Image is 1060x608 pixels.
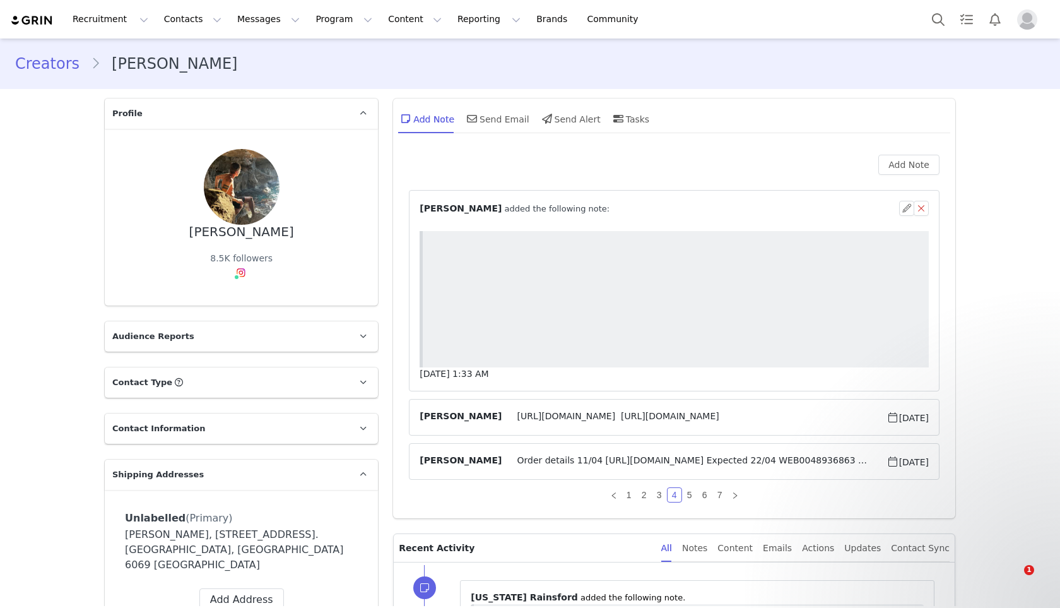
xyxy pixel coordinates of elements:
a: 1 [622,488,636,502]
span: Contact Information [112,422,205,435]
img: b5c9c8c9-5ca6-4b93-a25b-adf73e5fa841.jpg [204,149,280,225]
i: icon: right [731,492,739,499]
p: Recent Activity [399,534,651,562]
a: 3 [652,488,666,502]
div: Tasks [611,104,650,134]
span: Shipping Addresses [112,468,204,481]
div: Notes [682,534,707,563]
button: Add Note [878,155,939,175]
li: 6 [697,487,712,503]
span: [PERSON_NAME] [420,454,502,469]
button: Recruitment [65,5,156,33]
div: [PERSON_NAME], [STREET_ADDRESS]. [GEOGRAPHIC_DATA], [GEOGRAPHIC_DATA] 6069 [GEOGRAPHIC_DATA] [125,527,358,573]
img: grin logo [10,15,54,27]
span: (Primary) [185,512,232,524]
li: 3 [652,487,667,503]
div: Add Note [398,104,454,134]
span: [PERSON_NAME] [420,203,502,213]
span: [DATE] [886,410,929,425]
span: [DATE] [886,454,929,469]
a: 6 [698,488,712,502]
button: Notifications [981,5,1009,33]
span: [URL][DOMAIN_NAME] [URL][DOMAIN_NAME] [502,410,886,425]
span: ⁨ ⁩ added the following note: [420,202,609,215]
img: instagram.svg [236,268,246,278]
img: placeholder-profile.jpg [1017,9,1037,30]
span: Profile [112,107,143,120]
li: 4 [667,487,682,503]
li: 2 [637,487,652,503]
a: Community [580,5,652,33]
div: [PERSON_NAME] [189,225,294,239]
span: [DATE] 1:33 AM [420,369,488,379]
a: Creators [15,52,91,75]
a: 5 [683,488,697,502]
button: Reporting [450,5,528,33]
span: [PERSON_NAME] [420,410,502,425]
span: Unlabelled [125,512,185,524]
button: Profile [1010,9,1050,30]
div: Send Alert [539,104,601,134]
a: Brands [529,5,579,33]
p: ⁨ ⁩ ⁨added⁩ the following note. [471,591,924,604]
span: Audience Reports [112,330,194,343]
div: Send Email [464,104,529,134]
span: Order details 11/04 [URL][DOMAIN_NAME] Expected 22/04 WEB0048936863 20339297-02 NIKE Nike Sportsw... [502,454,886,469]
button: Messages [230,5,307,33]
span: [US_STATE] Rainsford [471,592,578,602]
a: Tasks [953,5,980,33]
a: 2 [637,488,651,502]
button: Search [924,5,952,33]
i: icon: left [610,492,618,499]
iframe: Intercom notifications message [795,486,1047,574]
div: Emails [763,534,792,563]
div: Content [717,534,753,563]
iframe: Intercom live chat [998,565,1028,595]
a: 4 [668,488,681,502]
li: 7 [712,487,727,503]
div: All [661,534,672,563]
li: Next Page [727,487,743,503]
li: Previous Page [606,487,621,503]
li: 1 [621,487,637,503]
span: Contact Type [112,376,172,389]
button: Content [380,5,449,33]
button: Program [308,5,380,33]
button: Contacts [156,5,229,33]
li: 5 [682,487,697,503]
a: 7 [713,488,727,502]
div: 8.5K followers [210,252,273,265]
span: 1 [1024,565,1034,575]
